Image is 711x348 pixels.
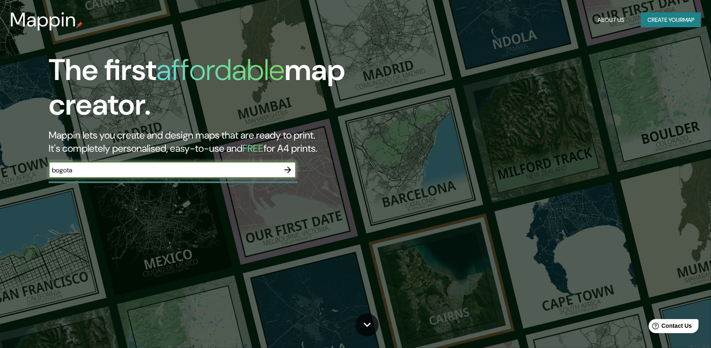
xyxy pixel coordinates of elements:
[638,316,702,339] iframe: Help widget launcher
[242,142,264,155] h5: FREE
[10,8,76,31] h3: Mappin
[641,12,701,28] button: Create yourmap
[49,53,404,129] h1: The first map creator.
[49,165,280,175] input: Choose your favourite place
[594,12,628,28] button: About Us
[156,51,285,89] h1: affordable
[76,21,83,28] img: mappin-pin
[49,129,404,155] h2: Mappin lets you create and design maps that are ready to print. It's completely personalised, eas...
